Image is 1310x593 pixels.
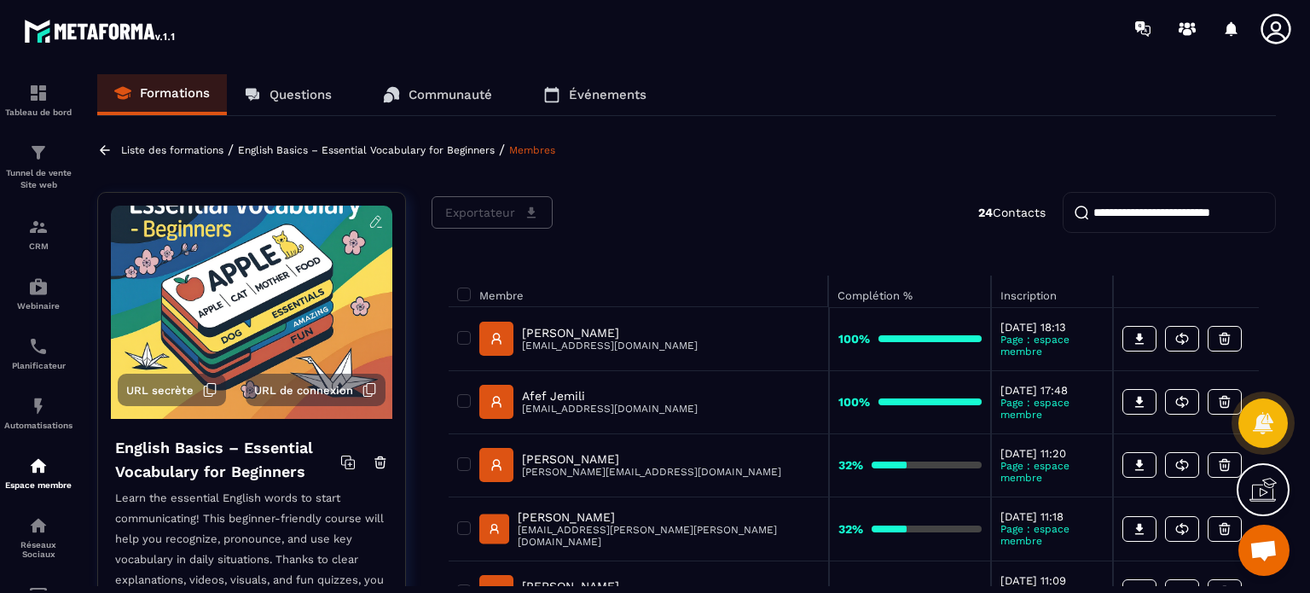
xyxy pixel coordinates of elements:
a: automationsautomationsEspace membre [4,443,72,503]
a: social-networksocial-networkRéseaux Sociaux [4,503,72,572]
p: Formations [140,85,210,101]
p: [PERSON_NAME] [522,579,698,593]
a: Questions [227,74,349,115]
p: [EMAIL_ADDRESS][PERSON_NAME][PERSON_NAME][DOMAIN_NAME] [518,524,819,548]
p: [DATE] 11:09 [1000,574,1104,587]
p: Tableau de bord [4,108,72,117]
a: [PERSON_NAME][EMAIL_ADDRESS][DOMAIN_NAME] [479,322,698,356]
span: URL de connexion [254,384,353,397]
p: Webinaire [4,301,72,311]
p: Automatisations [4,421,72,430]
p: Questions [270,87,332,102]
a: Communauté [366,74,509,115]
a: Afef Jemili[EMAIL_ADDRESS][DOMAIN_NAME] [479,385,698,419]
img: formation [28,83,49,103]
button: URL secrète [118,374,226,406]
img: scheduler [28,336,49,357]
a: automationsautomationsWebinaire [4,264,72,323]
a: Formations [97,74,227,115]
span: / [228,142,234,158]
p: [EMAIL_ADDRESS][DOMAIN_NAME] [522,340,698,352]
h4: English Basics – Essential Vocabulary for Beginners [115,436,340,484]
img: formation [28,217,49,237]
span: / [499,142,505,158]
a: formationformationTableau de bord [4,70,72,130]
p: Planificateur [4,361,72,370]
p: [PERSON_NAME] [522,452,781,466]
p: CRM [4,241,72,251]
p: Communauté [409,87,492,102]
img: automations [28,276,49,297]
p: [EMAIL_ADDRESS][DOMAIN_NAME] [522,403,698,415]
a: [PERSON_NAME][PERSON_NAME][EMAIL_ADDRESS][DOMAIN_NAME] [479,448,781,482]
img: automations [28,396,49,416]
p: Page : espace membre [1000,523,1104,547]
p: [DATE] 18:13 [1000,321,1104,334]
p: [DATE] 11:20 [1000,447,1104,460]
div: Ouvrir le chat [1238,525,1290,576]
a: automationsautomationsAutomatisations [4,383,72,443]
img: social-network [28,515,49,536]
strong: 100% [838,332,870,346]
strong: 100% [838,395,870,409]
a: [PERSON_NAME][EMAIL_ADDRESS][PERSON_NAME][PERSON_NAME][DOMAIN_NAME] [479,510,820,548]
p: Page : espace membre [1000,460,1104,484]
th: Complétion % [829,276,991,307]
span: URL secrète [126,384,194,397]
p: [PERSON_NAME] [522,326,698,340]
p: [PERSON_NAME][EMAIL_ADDRESS][DOMAIN_NAME] [522,466,781,478]
a: formationformationCRM [4,204,72,264]
button: URL de connexion [246,374,385,406]
a: schedulerschedulerPlanificateur [4,323,72,383]
th: Membre [449,276,829,307]
p: [DATE] 17:48 [1000,384,1104,397]
strong: 32% [838,522,863,536]
th: Inscription [991,276,1113,307]
p: Afef Jemili [522,389,698,403]
p: Événements [569,87,646,102]
img: formation [28,142,49,163]
img: logo [24,15,177,46]
strong: 24 [978,206,993,219]
a: Événements [526,74,664,115]
img: automations [28,456,49,476]
p: Contacts [978,206,1046,219]
a: formationformationTunnel de vente Site web [4,130,72,204]
a: English Basics – Essential Vocabulary for Beginners [238,144,495,156]
p: Tunnel de vente Site web [4,167,72,191]
a: Liste des formations [121,144,223,156]
p: Page : espace membre [1000,397,1104,421]
strong: 32% [838,458,863,472]
img: background [111,206,392,419]
p: [PERSON_NAME] [518,510,819,524]
p: Réseaux Sociaux [4,540,72,559]
p: [DATE] 11:18 [1000,510,1104,523]
a: Membres [509,144,555,156]
p: Page : espace membre [1000,334,1104,358]
p: Espace membre [4,480,72,490]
